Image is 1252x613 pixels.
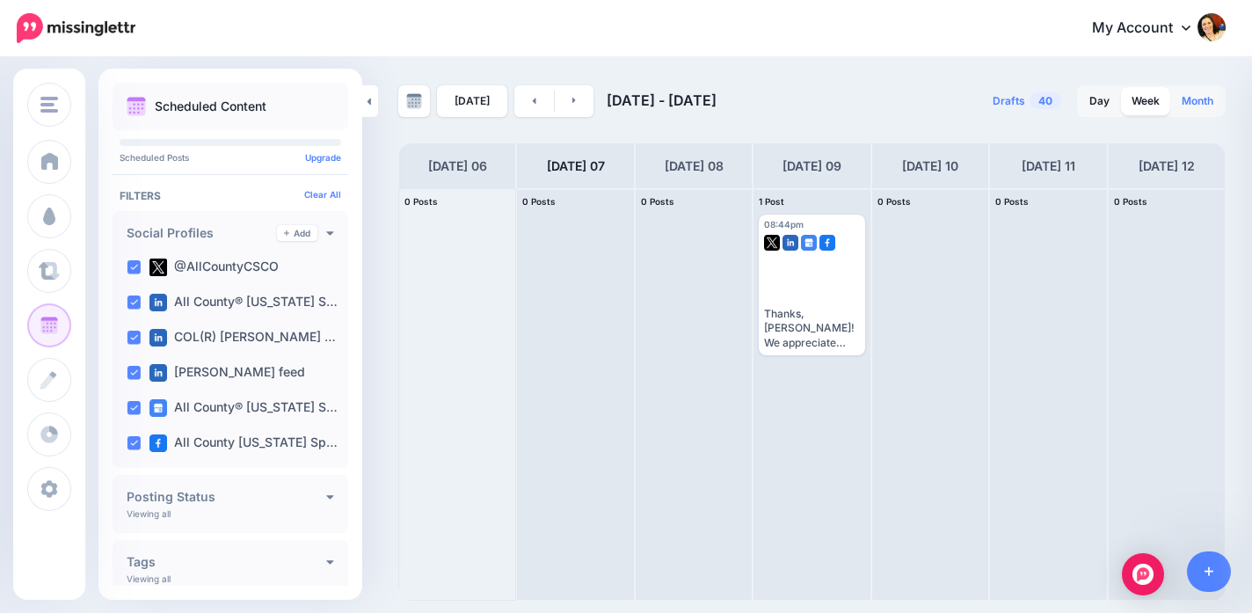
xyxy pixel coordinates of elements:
a: Day [1079,87,1120,115]
a: Add [277,225,317,241]
span: 0 Posts [877,196,911,207]
img: facebook-square.png [149,434,167,452]
h4: Tags [127,556,326,568]
img: Missinglettr [17,13,135,43]
h4: [DATE] 08 [665,156,724,177]
span: 0 Posts [641,196,674,207]
p: Scheduled Posts [120,153,341,162]
img: linkedin-square.png [782,235,798,251]
a: Week [1121,87,1170,115]
p: Viewing all [127,573,171,584]
img: google_business-square.png [149,399,167,417]
img: twitter-square.png [764,235,780,251]
label: All County® [US_STATE] S… [149,294,338,311]
img: linkedin-square.png [149,364,167,382]
label: [PERSON_NAME] feed [149,364,305,382]
img: facebook-square.png [819,235,835,251]
span: 1 Post [759,196,784,207]
a: [DATE] [437,85,507,117]
h4: [DATE] 11 [1022,156,1075,177]
h4: Social Profiles [127,227,277,239]
h4: [DATE] 10 [902,156,958,177]
img: calendar.png [127,97,146,116]
label: All County® [US_STATE] S… [149,399,338,417]
span: 0 Posts [404,196,438,207]
img: google_business-square.png [801,235,817,251]
span: 0 Posts [522,196,556,207]
label: @AllCountyCSCO [149,259,279,276]
span: [DATE] - [DATE] [607,91,717,109]
img: linkedin-square.png [149,329,167,347]
h4: [DATE] 07 [547,156,605,177]
a: Clear All [304,189,341,200]
a: Drafts40 [982,85,1072,117]
img: calendar-grey-darker.png [406,93,422,109]
a: My Account [1074,7,1226,50]
h4: Filters [120,189,341,202]
div: Open Intercom Messenger [1122,553,1164,595]
h4: [DATE] 06 [428,156,487,177]
img: twitter-square.png [149,259,167,276]
p: Viewing all [127,508,171,519]
a: Month [1171,87,1224,115]
img: menu.png [40,97,58,113]
span: 0 Posts [1114,196,1147,207]
h4: [DATE] 12 [1139,156,1195,177]
span: 40 [1030,92,1061,109]
span: 0 Posts [995,196,1029,207]
label: All County [US_STATE] Sp… [149,434,338,452]
h4: Posting Status [127,491,326,503]
a: Upgrade [305,152,341,163]
img: linkedin-square.png [149,294,167,311]
p: Scheduled Content [155,100,266,113]
span: Drafts [993,96,1025,106]
span: 08:44pm [764,219,804,230]
div: Thanks, [PERSON_NAME]! We appreciate your feedback. #testimonial #review #allcountycs #propertyma... [764,307,859,350]
label: COL(R) [PERSON_NAME] … [149,329,336,347]
h4: [DATE] 09 [782,156,841,177]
